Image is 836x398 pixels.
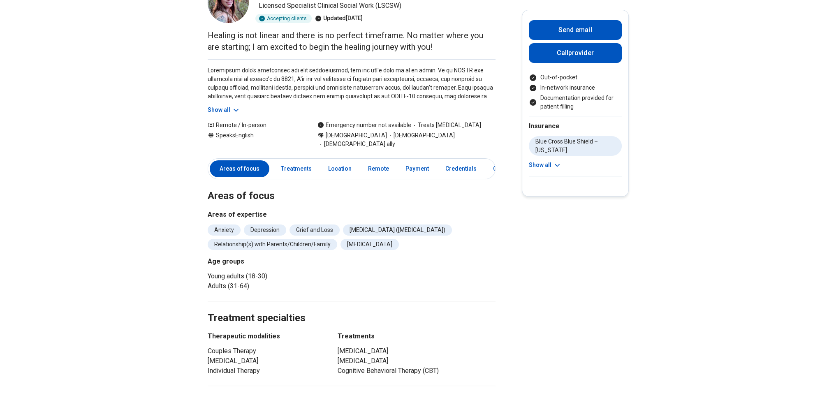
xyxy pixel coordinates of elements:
[363,160,394,177] a: Remote
[338,346,496,356] li: [MEDICAL_DATA]
[317,140,395,148] span: [DEMOGRAPHIC_DATA] ally
[208,224,241,236] li: Anxiety
[338,366,496,376] li: Cognitive Behavioral Therapy (CBT)
[255,14,312,23] div: Accepting clients
[208,121,301,130] div: Remote / In-person
[488,160,518,177] a: Other
[323,160,357,177] a: Location
[208,366,323,376] li: Individual Therapy
[208,169,496,203] h2: Areas of focus
[317,121,411,130] div: Emergency number not available
[289,224,340,236] li: Grief and Loss
[208,257,348,266] h3: Age groups
[326,131,387,140] span: [DEMOGRAPHIC_DATA]
[208,106,240,114] button: Show all
[276,160,317,177] a: Treatments
[529,20,622,40] button: Send email
[208,66,496,101] p: Loremipsum dolo's ametconsec adi elit seddoeiusmod, tem inc utl'e dolo ma al en admin. Ve qu NOST...
[529,94,622,111] li: Documentation provided for patient filling
[529,161,561,169] button: Show all
[208,356,323,366] li: [MEDICAL_DATA]
[343,224,452,236] li: [MEDICAL_DATA] ([MEDICAL_DATA])
[338,356,496,366] li: [MEDICAL_DATA]
[208,30,496,53] p: Healing is not linear and there is no perfect timeframe. No matter where you are starting; I am e...
[529,73,622,82] li: Out-of-pocket
[208,346,323,356] li: Couples Therapy
[411,121,481,130] span: Treats [MEDICAL_DATA]
[529,136,622,156] li: Blue Cross Blue Shield – [US_STATE]
[259,1,496,11] p: Licensed Specialist Clinical Social Work (LSCSW)
[529,83,622,92] li: In-network insurance
[208,210,496,220] h3: Areas of expertise
[529,73,622,111] ul: Payment options
[210,160,269,177] a: Areas of focus
[208,271,348,281] li: Young adults (18-30)
[529,43,622,63] button: Callprovider
[529,121,622,131] h2: Insurance
[401,160,434,177] a: Payment
[440,160,482,177] a: Credentials
[244,224,286,236] li: Depression
[208,331,323,341] h3: Therapeutic modalities
[208,281,348,291] li: Adults (31-64)
[340,239,399,250] li: [MEDICAL_DATA]
[338,331,496,341] h3: Treatments
[208,239,337,250] li: Relationship(s) with Parents/Children/Family
[315,14,363,23] div: Updated [DATE]
[208,131,301,148] div: Speaks English
[387,131,455,140] span: [DEMOGRAPHIC_DATA]
[208,292,496,325] h2: Treatment specialties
